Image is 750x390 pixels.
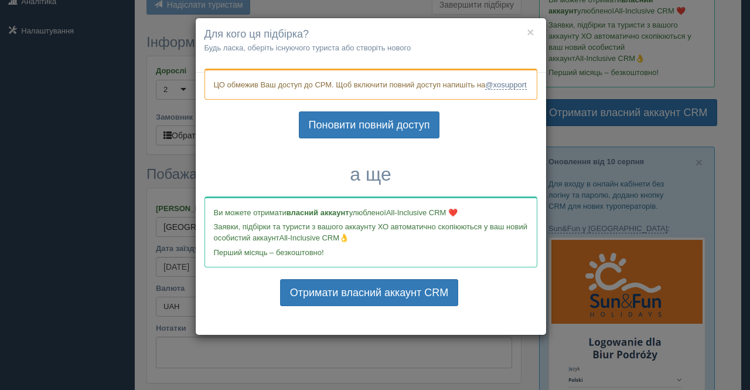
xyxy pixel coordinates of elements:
a: Отримати власний аккаунт CRM [280,279,458,306]
p: Перший місяць – безкоштовно! [214,247,528,258]
h3: а ще [204,164,537,185]
a: Поновити повний доступ [299,111,440,138]
p: Ви можете отримати улюбленої [214,207,528,218]
span: All-Inclusive CRM👌 [279,233,349,242]
button: × [527,26,534,38]
b: власний аккаунт [287,208,349,217]
p: Заявки, підбірки та туристи з вашого аккаунту ХО автоматично скопіюються у ваш новий особистий ак... [214,221,528,243]
a: @xosupport [485,80,526,90]
span: All-Inclusive CRM ❤️ [386,208,458,217]
div: ЦО обмежив Ваш доступ до СРМ. Щоб включити повний доступ напишіть на [204,69,537,100]
h4: Для кого ця підбірка? [204,27,537,42]
p: Будь ласка, оберіть існуючого туриста або створіть нового [204,42,537,53]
